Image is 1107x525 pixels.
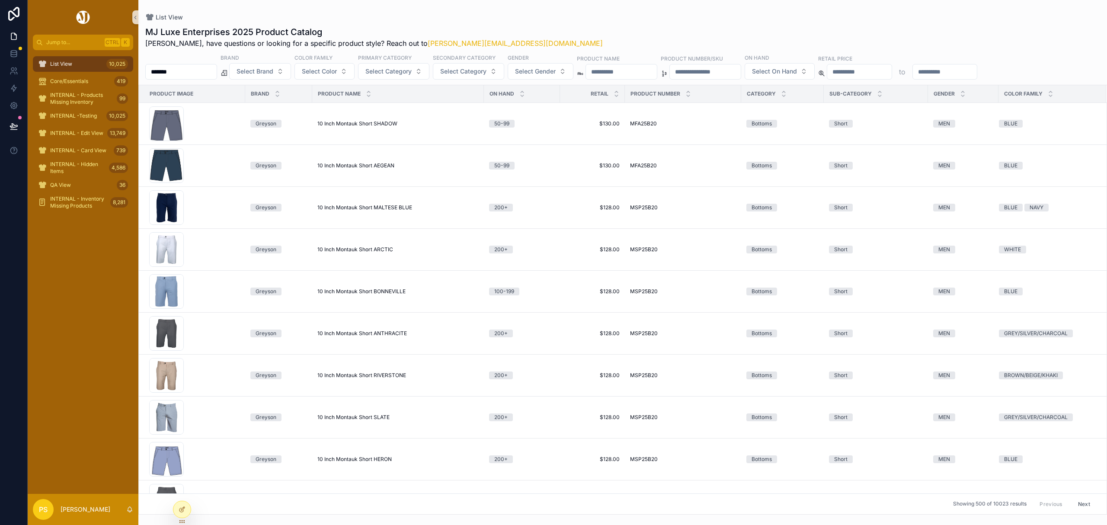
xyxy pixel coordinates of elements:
[122,39,129,46] span: K
[829,120,923,128] a: Short
[829,246,923,253] a: Short
[39,504,48,515] span: PS
[33,56,133,72] a: List View10,025
[829,204,923,211] a: Short
[630,162,736,169] a: MFA25B20
[317,414,390,421] span: 10 Inch Montauk Short SLATE
[818,54,852,62] label: Retail Price
[752,330,772,337] div: Bottoms
[221,54,239,61] label: Brand
[229,63,291,80] button: Select Button
[829,330,923,337] a: Short
[150,90,193,97] span: Product Image
[933,162,993,170] a: MEN
[999,413,1095,421] a: GREY/SILVER/CHARCOAL
[565,162,620,169] span: $130.00
[746,288,819,295] a: Bottoms
[746,330,819,337] a: Bottoms
[317,288,479,295] a: 10 Inch Montauk Short BONNEVILLE
[145,38,603,48] span: [PERSON_NAME], have questions or looking for a specific product style? Reach out to
[494,120,509,128] div: 50-99
[256,330,276,337] div: Greyson
[834,288,848,295] div: Short
[489,371,555,379] a: 200+
[494,162,509,170] div: 50-99
[250,162,307,170] a: Greyson
[33,177,133,193] a: QA View36
[317,162,479,169] a: 10 Inch Montauk Short AEGEAN
[50,61,72,67] span: List View
[61,505,110,514] p: [PERSON_NAME]
[250,120,307,128] a: Greyson
[591,90,608,97] span: Retail
[1004,246,1021,253] div: WHITE
[317,372,479,379] a: 10 Inch Montauk Short RIVERSTONE
[829,162,923,170] a: Short
[752,246,772,253] div: Bottoms
[317,456,479,463] a: 10 Inch Montauk Short HERON
[834,330,848,337] div: Short
[934,90,955,97] span: Gender
[829,455,923,463] a: Short
[834,371,848,379] div: Short
[114,145,128,156] div: 739
[494,413,508,421] div: 200+
[938,204,950,211] div: MEN
[565,414,620,421] span: $128.00
[317,120,479,127] a: 10 Inch Montauk Short SHADOW
[33,91,133,106] a: INTERNAL - Products Missing Inventory99
[490,90,514,97] span: On Hand
[565,456,620,463] span: $128.00
[999,288,1095,295] a: BLUE
[250,330,307,337] a: Greyson
[317,246,479,253] a: 10 Inch Montauk Short ARCTIC
[565,204,620,211] a: $128.00
[50,161,106,175] span: INTERNAL - Hidden Items
[630,204,736,211] a: MSP25B20
[630,288,658,295] span: MSP25B20
[577,54,620,62] label: Product Name
[110,197,128,208] div: 8,281
[630,456,736,463] a: MSP25B20
[565,288,620,295] span: $128.00
[752,120,772,128] div: Bottoms
[630,120,657,127] span: MFA25B20
[114,76,128,86] div: 419
[834,162,848,170] div: Short
[752,288,772,295] div: Bottoms
[630,204,658,211] span: MSP25B20
[28,50,138,221] div: scrollable content
[33,108,133,124] a: INTERNAL -Testing10,025
[999,120,1095,128] a: BLUE
[317,288,406,295] span: 10 Inch Montauk Short BONNEVILLE
[834,413,848,421] div: Short
[33,195,133,210] a: INTERNAL - Inventory Missing Products8,281
[46,39,101,46] span: Jump to...
[999,330,1095,337] a: GREY/SILVER/CHARCOAL
[999,455,1095,463] a: BLUE
[829,371,923,379] a: Short
[1004,371,1058,379] div: BROWN/BEIGE/KHAKI
[440,67,486,76] span: Select Category
[317,414,479,421] a: 10 Inch Montauk Short SLATE
[317,246,393,253] span: 10 Inch Montauk Short ARCTIC
[565,120,620,127] a: $130.00
[50,92,113,106] span: INTERNAL - Products Missing Inventory
[515,67,556,76] span: Select Gender
[1004,413,1068,421] div: GREY/SILVER/CHARCOAL
[50,147,106,154] span: INTERNAL - Card View
[508,54,529,61] label: Gender
[630,246,736,253] a: MSP25B20
[250,413,307,421] a: Greyson
[933,204,993,211] a: MEN
[752,455,772,463] div: Bottoms
[489,204,555,211] a: 200+
[489,330,555,337] a: 200+
[256,162,276,170] div: Greyson
[1004,120,1017,128] div: BLUE
[752,413,772,421] div: Bottoms
[630,90,680,97] span: Product Number
[661,54,723,62] label: Product Number/SKU
[302,67,337,76] span: Select Color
